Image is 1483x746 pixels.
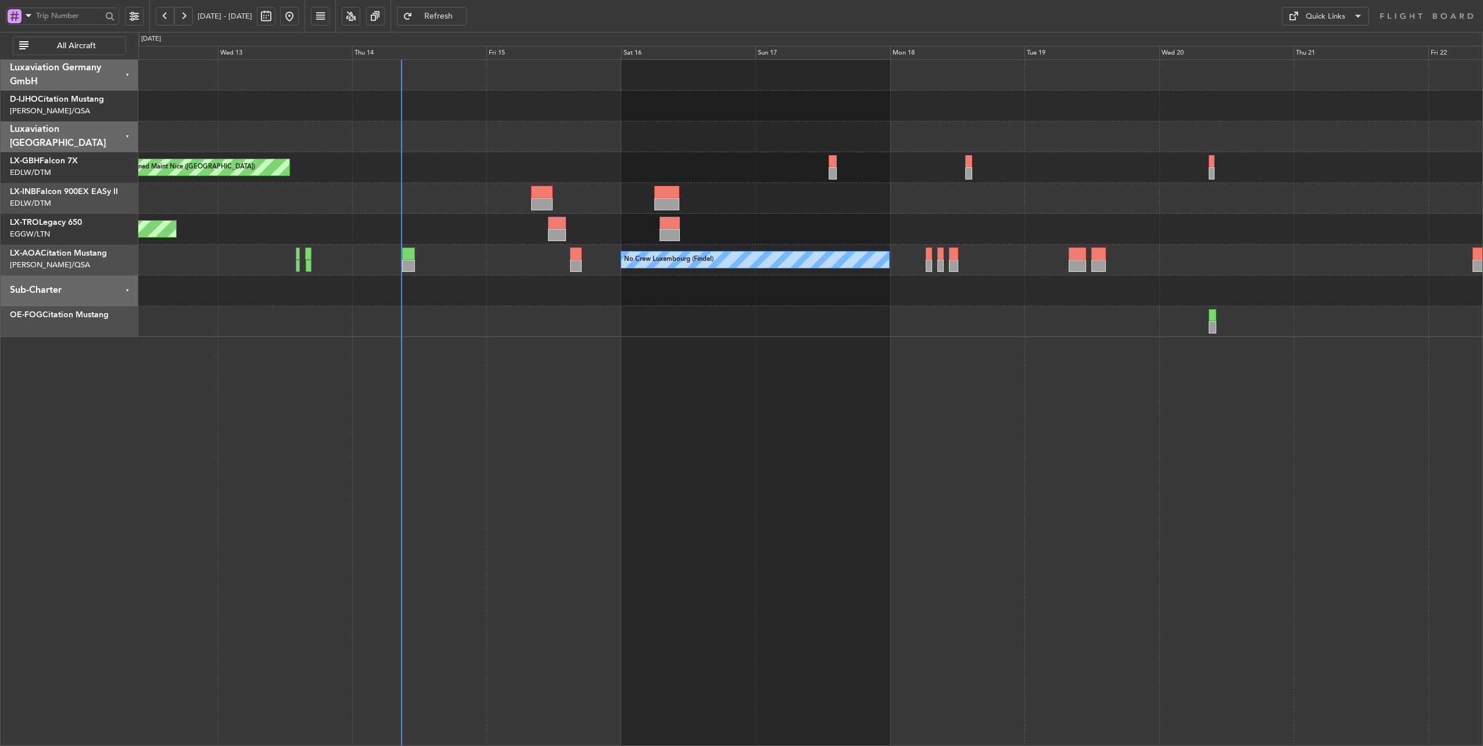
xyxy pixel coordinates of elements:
[10,260,90,270] a: [PERSON_NAME]/QSA
[36,7,102,24] input: Trip Number
[31,42,122,50] span: All Aircraft
[10,311,42,319] span: OE-FOG
[141,34,161,44] div: [DATE]
[10,167,51,178] a: EDLW/DTM
[397,7,467,26] button: Refresh
[624,251,714,268] div: No Crew Luxembourg (Findel)
[198,11,252,21] span: [DATE] - [DATE]
[10,95,104,103] a: D-IJHOCitation Mustang
[10,229,50,239] a: EGGW/LTN
[1306,11,1345,23] div: Quick Links
[10,106,90,116] a: [PERSON_NAME]/QSA
[10,157,40,165] span: LX-GBH
[352,46,486,60] div: Thu 14
[10,188,118,196] a: LX-INBFalcon 900EX EASy II
[1159,46,1294,60] div: Wed 20
[126,159,255,176] div: Planned Maint Nice ([GEOGRAPHIC_DATA])
[621,46,755,60] div: Sat 16
[10,249,41,257] span: LX-AOA
[1025,46,1159,60] div: Tue 19
[1282,7,1369,26] button: Quick Links
[10,95,38,103] span: D-IJHO
[10,188,36,196] span: LX-INB
[1294,46,1428,60] div: Thu 21
[755,46,890,60] div: Sun 17
[13,37,126,55] button: All Aircraft
[10,311,109,319] a: OE-FOGCitation Mustang
[486,46,621,60] div: Fri 15
[10,157,78,165] a: LX-GBHFalcon 7X
[10,218,39,227] span: LX-TRO
[10,218,82,227] a: LX-TROLegacy 650
[83,46,217,60] div: Tue 12
[10,198,51,209] a: EDLW/DTM
[218,46,352,60] div: Wed 13
[890,46,1025,60] div: Mon 18
[10,249,107,257] a: LX-AOACitation Mustang
[415,12,463,20] span: Refresh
